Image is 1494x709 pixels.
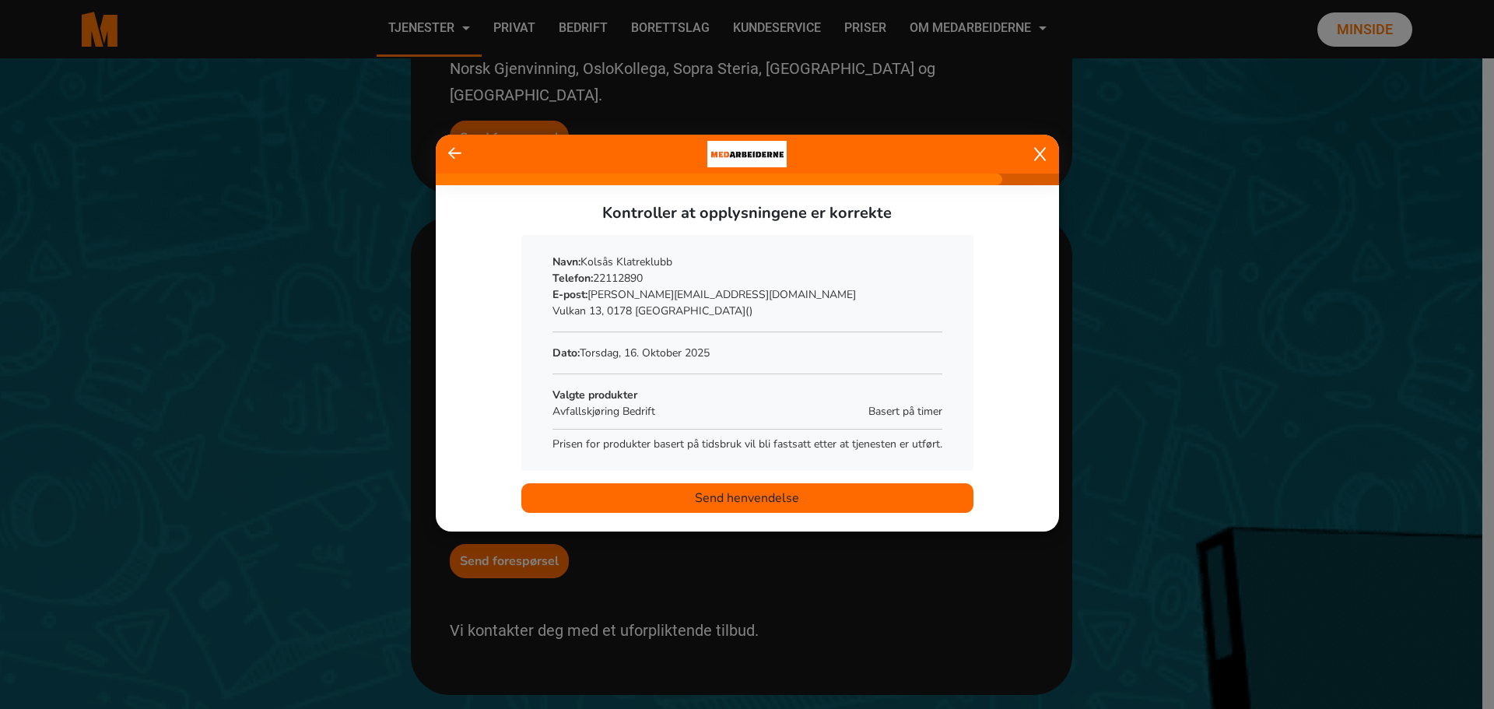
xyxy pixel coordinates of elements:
[521,483,973,513] button: Send henvendelse
[552,346,580,360] b: Dato:
[745,304,752,318] span: ()
[868,403,942,419] span: Basert på timer
[552,286,942,303] p: [PERSON_NAME][EMAIL_ADDRESS][DOMAIN_NAME]
[552,345,942,361] p: torsdag, 16. oktober 2025
[552,287,587,302] b: E-post:
[552,270,942,286] p: 22112890
[707,135,787,174] img: bacdd172-0455-430b-bf8f-cf411a8648e0
[552,303,942,319] p: Vulkan 13, 0178 [GEOGRAPHIC_DATA]
[602,202,892,223] span: Kontroller at opplysningene er korrekte
[552,436,942,452] p: Prisen for produkter basert på tidsbruk vil bli fastsatt etter at tjenesten er utført.
[552,254,580,269] b: Navn:
[552,388,637,402] b: Valgte produkter
[695,489,799,507] span: Send henvendelse
[552,271,593,286] b: Telefon:
[552,254,942,270] p: Kolsås Klatreklubb
[552,403,780,419] p: Avfallskjøring Bedrift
